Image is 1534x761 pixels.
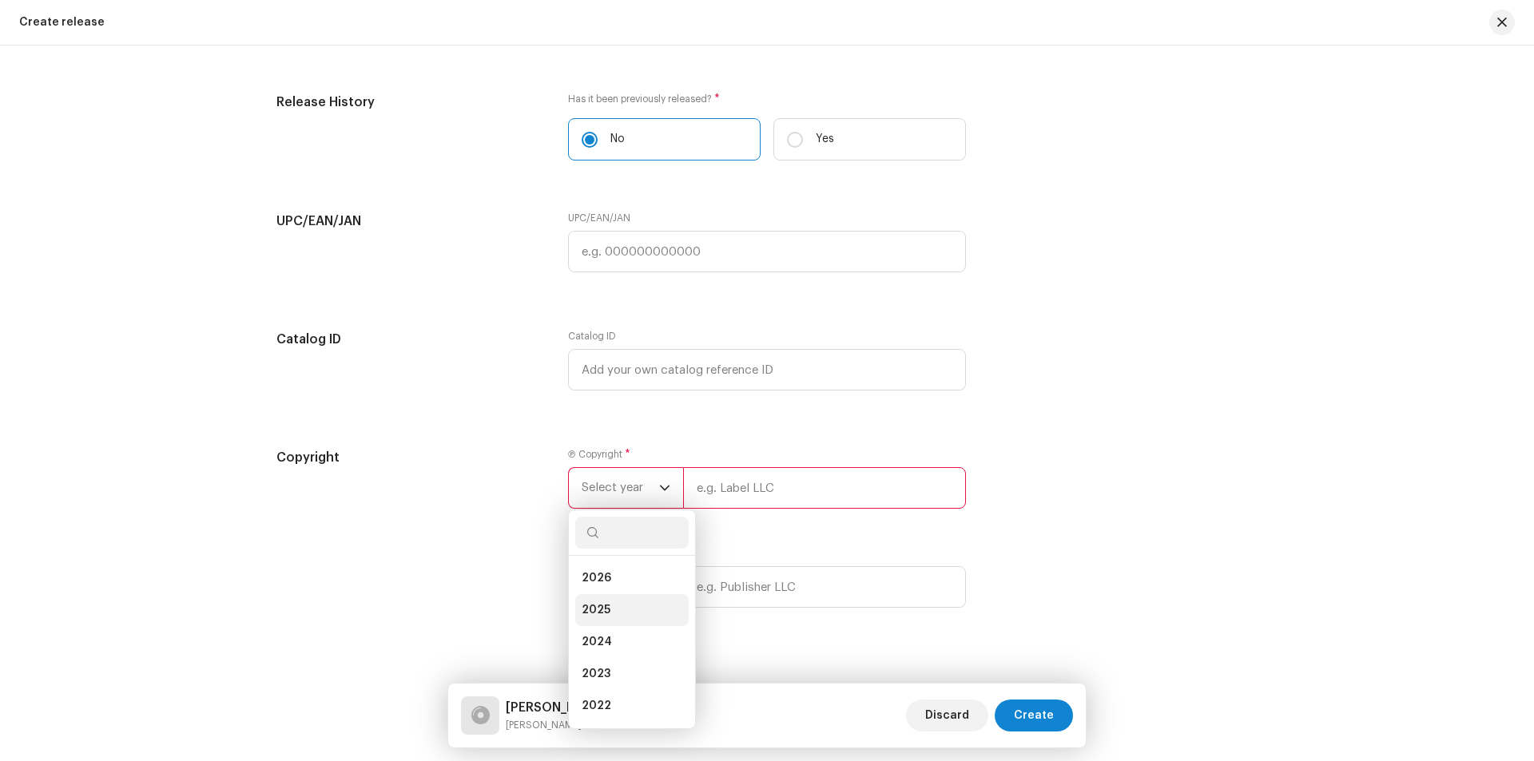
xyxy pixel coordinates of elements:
h5: Catalog ID [276,330,542,349]
span: 2026 [582,570,611,586]
span: 2025 [582,602,610,618]
div: dropdown trigger [659,468,670,508]
h5: Release History [276,93,542,112]
input: e.g. Publisher LLC [683,566,966,608]
span: 2024 [582,634,612,650]
span: Create [1014,700,1054,731]
p: No [610,131,625,148]
h5: Kath Birali Kath Birali [506,698,607,717]
li: 2024 [575,626,689,658]
label: UPC/EAN/JAN [568,212,630,224]
li: 2025 [575,594,689,626]
small: Kath Birali Kath Birali [506,717,607,733]
li: 2022 [575,690,689,722]
label: Has it been previously released? [568,93,966,105]
button: Create [995,700,1073,731]
h5: UPC/EAN/JAN [276,212,542,231]
span: This field is required. [568,515,966,528]
p: Yes [816,131,834,148]
h5: Copyright [276,448,542,467]
span: Select year [582,468,659,508]
label: Ⓟ Copyright [568,448,630,461]
input: Add your own catalog reference ID [568,349,966,390]
button: Discard [906,700,988,731]
span: 2023 [582,666,610,682]
span: 2022 [582,698,611,714]
span: Discard [925,700,969,731]
input: e.g. 000000000000 [568,231,966,272]
li: 2023 [575,658,689,690]
li: 2021 [575,722,689,754]
input: e.g. Label LLC [683,467,966,509]
li: 2026 [575,562,689,594]
label: Catalog ID [568,330,616,343]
